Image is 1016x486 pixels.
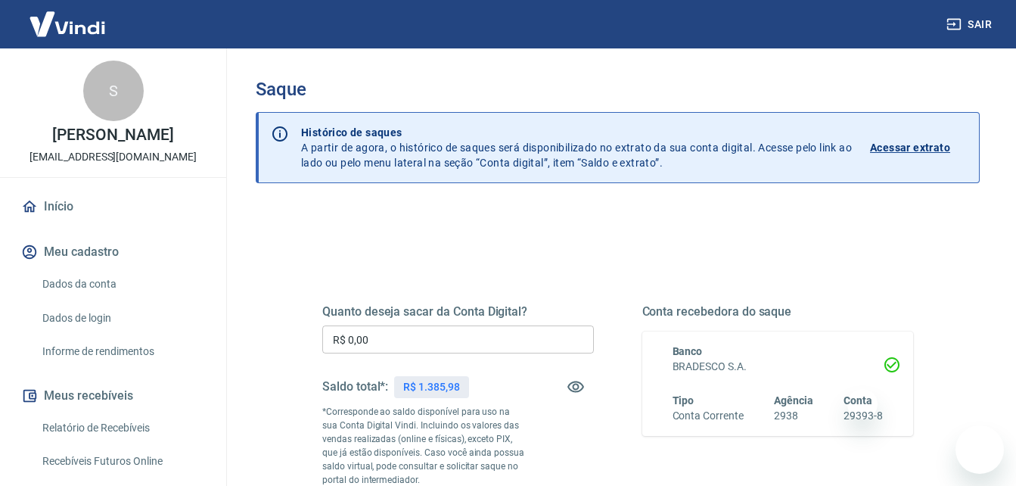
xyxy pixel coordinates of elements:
[943,11,998,39] button: Sair
[774,408,813,424] h6: 2938
[642,304,914,319] h5: Conta recebedora do saque
[870,140,950,155] p: Acessar extrato
[36,336,208,367] a: Informe de rendimentos
[36,303,208,334] a: Dados de login
[844,408,883,424] h6: 29393-8
[18,190,208,223] a: Início
[36,413,208,444] a: Relatório de Recebíveis
[673,394,694,407] span: Tipo
[673,408,744,424] h6: Conta Corrente
[83,61,144,121] div: S
[322,379,388,394] h5: Saldo total*:
[955,425,1004,474] iframe: Botão para abrir a janela de mensagens
[870,125,967,170] a: Acessar extrato
[36,446,208,477] a: Recebíveis Futuros Online
[322,304,594,319] h5: Quanto deseja sacar da Conta Digital?
[256,79,980,100] h3: Saque
[301,125,852,170] p: A partir de agora, o histórico de saques será disponibilizado no extrato da sua conta digital. Ac...
[36,269,208,300] a: Dados da conta
[774,394,813,407] span: Agência
[301,125,852,140] p: Histórico de saques
[673,359,884,375] h6: BRADESCO S.A.
[30,149,197,165] p: [EMAIL_ADDRESS][DOMAIN_NAME]
[847,389,878,419] iframe: Fechar mensagem
[52,127,173,143] p: [PERSON_NAME]
[844,394,872,407] span: Conta
[403,379,459,395] p: R$ 1.385,98
[18,1,117,47] img: Vindi
[18,379,208,413] button: Meus recebíveis
[18,235,208,269] button: Meu cadastro
[673,345,703,357] span: Banco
